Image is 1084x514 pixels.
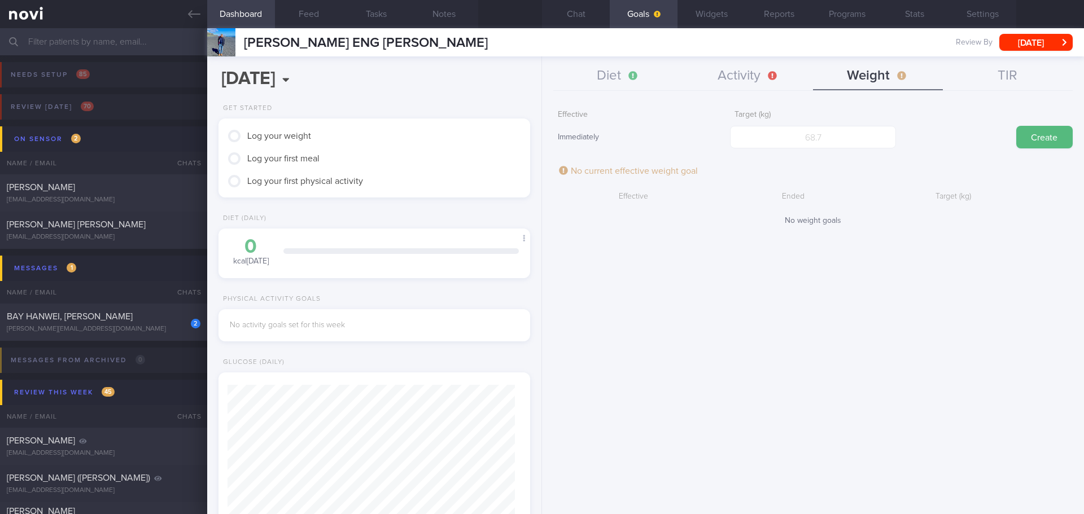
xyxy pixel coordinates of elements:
[7,220,146,229] span: [PERSON_NAME] [PERSON_NAME]
[956,38,993,48] span: Review By
[191,319,200,328] div: 2
[11,385,117,400] div: Review this week
[67,263,76,273] span: 1
[553,126,719,150] div: Immediately
[553,162,1073,179] div: No current effective weight goal
[76,69,90,79] span: 85
[230,320,519,331] div: No activity goals set for this week
[813,62,943,90] button: Weight
[999,34,1073,51] button: [DATE]
[244,36,488,50] span: [PERSON_NAME] ENG [PERSON_NAME]
[7,325,200,333] div: [PERSON_NAME][EMAIL_ADDRESS][DOMAIN_NAME]
[558,110,714,120] label: Effective
[7,196,200,204] div: [EMAIL_ADDRESS][DOMAIN_NAME]
[7,436,75,445] span: [PERSON_NAME]
[943,62,1073,90] button: TIR
[230,237,272,257] div: 0
[230,237,272,267] div: kcal [DATE]
[7,312,133,321] span: BAY HANWEI, [PERSON_NAME]
[162,152,207,174] div: Chats
[162,405,207,428] div: Chats
[7,486,200,495] div: [EMAIL_ADDRESS][DOMAIN_NAME]
[683,62,813,90] button: Activity
[162,281,207,304] div: Chats
[7,183,75,192] span: [PERSON_NAME]
[873,186,1033,208] div: Target (kg)
[11,261,79,276] div: Messages
[553,216,1073,226] div: No weight goals
[102,387,115,397] span: 45
[1016,126,1073,148] button: Create
[8,353,148,368] div: Messages from Archived
[8,99,97,115] div: Review [DATE]
[218,104,272,113] div: Get Started
[218,295,321,304] div: Physical Activity Goals
[713,186,873,208] div: Ended
[81,102,94,111] span: 70
[7,449,200,458] div: [EMAIL_ADDRESS][DOMAIN_NAME]
[553,186,713,208] div: Effective
[71,134,81,143] span: 2
[730,126,895,148] input: 68.7
[553,62,683,90] button: Diet
[135,355,145,364] span: 0
[218,358,285,367] div: Glucose (Daily)
[7,473,150,482] span: [PERSON_NAME] ([PERSON_NAME])
[735,110,891,120] label: Target (kg)
[7,233,200,241] div: [EMAIL_ADDRESS][DOMAIN_NAME]
[8,67,93,82] div: Needs setup
[11,131,84,147] div: On sensor
[218,214,266,223] div: Diet (Daily)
